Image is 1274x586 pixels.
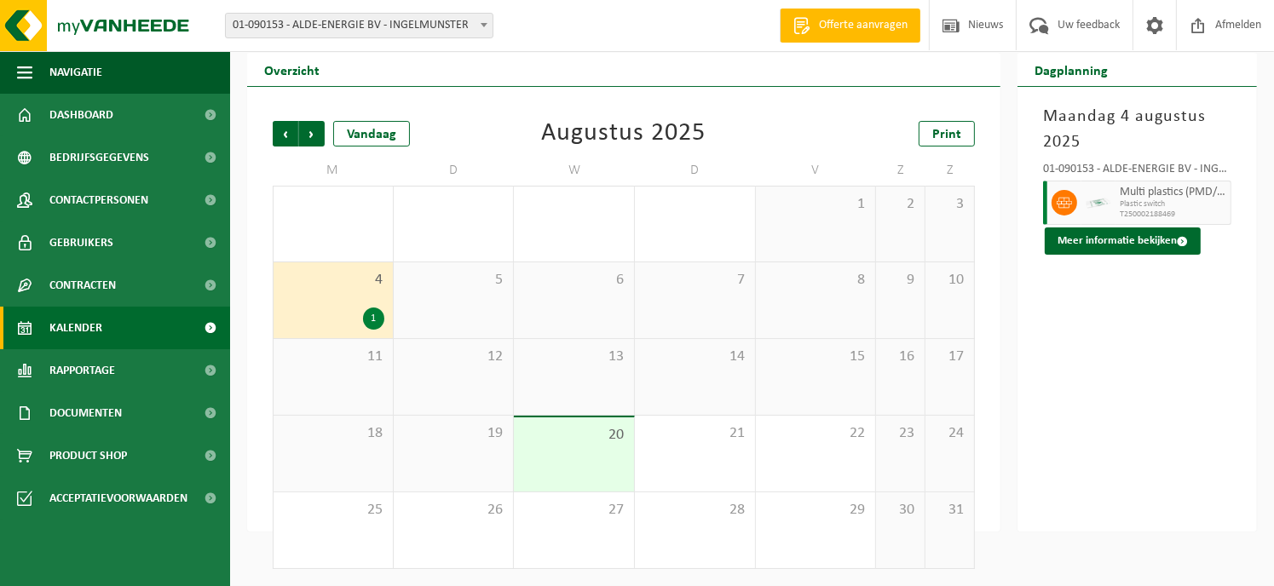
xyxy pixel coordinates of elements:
td: D [394,155,515,186]
span: 13 [522,348,625,366]
span: 10 [934,271,966,290]
span: 28 [643,501,747,520]
span: 30 [885,501,916,520]
span: Rapportage [49,349,115,392]
span: 16 [885,348,916,366]
div: 1 [363,307,384,330]
span: Dashboard [49,94,113,136]
span: 18 [282,424,384,443]
span: 2 [885,195,916,214]
a: Offerte aanvragen [780,9,920,43]
span: 17 [934,348,966,366]
span: Navigatie [49,51,102,94]
span: 9 [885,271,916,290]
button: Meer informatie bekijken [1045,227,1201,255]
td: Z [925,155,975,186]
span: 7 [643,271,747,290]
span: 01-090153 - ALDE-ENERGIE BV - INGELMUNSTER [226,14,493,37]
span: Print [932,128,961,141]
span: 12 [402,348,505,366]
span: Product Shop [49,434,127,477]
span: Gebruikers [49,221,113,264]
span: 26 [402,501,505,520]
span: 8 [764,271,868,290]
h3: Maandag 4 augustus 2025 [1043,104,1231,155]
h2: Dagplanning [1017,53,1125,86]
span: 6 [522,271,625,290]
span: 4 [282,271,384,290]
span: 1 [764,195,868,214]
span: 01-090153 - ALDE-ENERGIE BV - INGELMUNSTER [225,13,493,38]
span: 19 [402,424,505,443]
a: Print [919,121,975,146]
span: 25 [282,501,384,520]
span: 3 [934,195,966,214]
span: Plastic switch [1120,199,1226,210]
span: 14 [643,348,747,366]
span: 24 [934,424,966,443]
div: 01-090153 - ALDE-ENERGIE BV - INGELMUNSTER [1043,164,1231,181]
span: 29 [764,501,868,520]
span: 5 [402,271,505,290]
td: Z [876,155,925,186]
span: Vorige [273,121,298,146]
span: 27 [522,501,625,520]
div: Augustus 2025 [541,121,706,146]
span: Contactpersonen [49,179,148,221]
td: V [756,155,877,186]
span: 22 [764,424,868,443]
h2: Overzicht [247,53,337,86]
img: LP-SK-00500-LPE-16 [1086,190,1111,215]
span: T250002188469 [1120,210,1226,220]
span: Volgende [299,121,325,146]
span: Kalender [49,307,102,349]
span: 21 [643,424,747,443]
span: Offerte aanvragen [815,17,912,34]
span: Contracten [49,264,116,307]
span: 15 [764,348,868,366]
span: Documenten [49,392,122,434]
span: Bedrijfsgegevens [49,136,149,179]
div: Vandaag [333,121,410,146]
span: 20 [522,426,625,445]
td: W [514,155,635,186]
span: Multi plastics (PMD/harde kunststoffen/spanbanden/EPS/folie naturel/folie gemengd) [1120,186,1226,199]
td: D [635,155,756,186]
span: Acceptatievoorwaarden [49,477,187,520]
span: 11 [282,348,384,366]
span: 23 [885,424,916,443]
span: 31 [934,501,966,520]
td: M [273,155,394,186]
